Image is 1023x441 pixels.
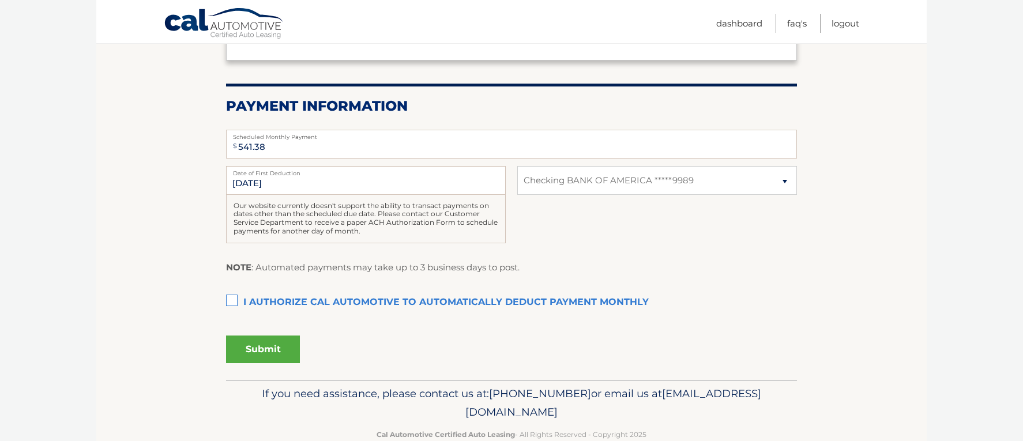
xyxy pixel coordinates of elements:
p: - All Rights Reserved - Copyright 2025 [234,428,789,440]
a: Cal Automotive [164,7,285,41]
label: Date of First Deduction [226,166,506,175]
label: Scheduled Monthly Payment [226,130,797,139]
input: Payment Amount [226,130,797,159]
span: $ [230,133,240,159]
strong: Cal Automotive Certified Auto Leasing [377,430,515,439]
a: Dashboard [716,14,762,33]
label: I authorize cal automotive to automatically deduct payment monthly [226,291,797,314]
strong: NOTE [226,262,251,273]
a: FAQ's [787,14,807,33]
p: If you need assistance, please contact us at: or email us at [234,385,789,421]
input: Payment Date [226,166,506,195]
span: [PHONE_NUMBER] [489,387,591,400]
div: Our website currently doesn't support the ability to transact payments on dates other than the sc... [226,195,506,243]
a: Logout [832,14,859,33]
p: : Automated payments may take up to 3 business days to post. [226,260,520,275]
span: [EMAIL_ADDRESS][DOMAIN_NAME] [465,387,761,419]
h2: Payment Information [226,97,797,115]
button: Submit [226,336,300,363]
